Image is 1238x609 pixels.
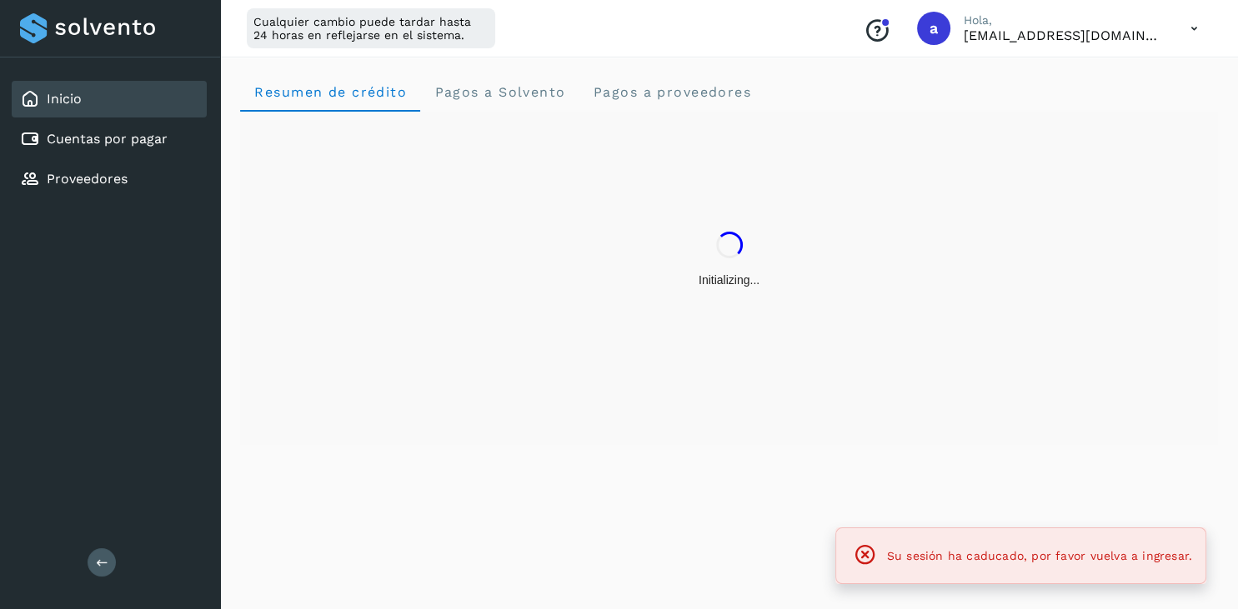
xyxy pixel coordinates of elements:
[12,121,207,157] div: Cuentas por pagar
[964,13,1164,27] p: Hola,
[434,84,565,100] span: Pagos a Solvento
[12,81,207,117] div: Inicio
[592,84,751,100] span: Pagos a proveedores
[964,27,1164,43] p: administracion@supplinkplan.com
[247,8,495,48] div: Cualquier cambio puede tardar hasta 24 horas en reflejarse en el sistema.
[887,549,1192,562] span: Su sesión ha caducado, por favor vuelva a ingresar.
[47,91,82,107] a: Inicio
[47,131,168,147] a: Cuentas por pagar
[47,171,128,187] a: Proveedores
[253,84,407,100] span: Resumen de crédito
[12,161,207,197] div: Proveedores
